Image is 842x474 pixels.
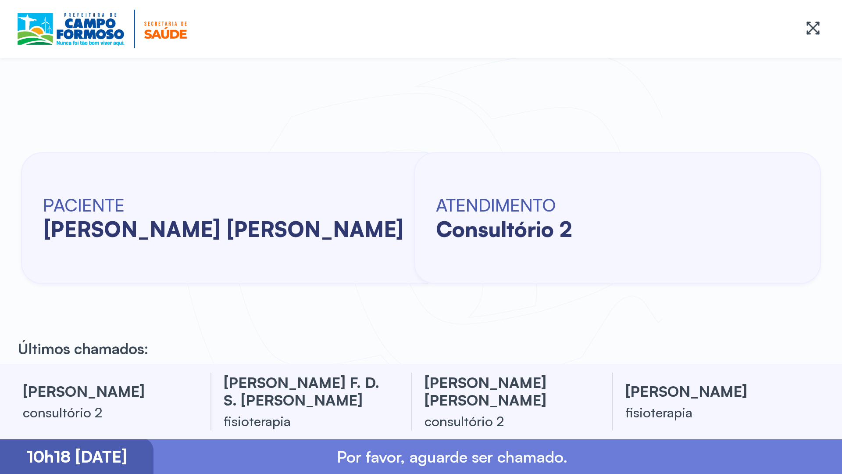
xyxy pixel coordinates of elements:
[43,194,404,216] h6: PACIENTE
[18,339,149,358] p: Últimos chamados:
[425,373,591,409] h3: [PERSON_NAME] [PERSON_NAME]
[625,403,792,421] div: fisioterapia
[43,216,404,242] h2: [PERSON_NAME] [PERSON_NAME]
[18,10,187,48] img: Logotipo do estabelecimento
[23,382,189,400] h3: [PERSON_NAME]
[625,382,792,400] h3: [PERSON_NAME]
[436,194,572,216] h6: ATENDIMENTO
[224,412,390,430] div: fisioterapia
[23,403,189,421] div: consultório 2
[224,373,390,409] h3: [PERSON_NAME] f. d. s. [PERSON_NAME]
[425,412,591,430] div: consultório 2
[436,216,572,242] h2: consultório 2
